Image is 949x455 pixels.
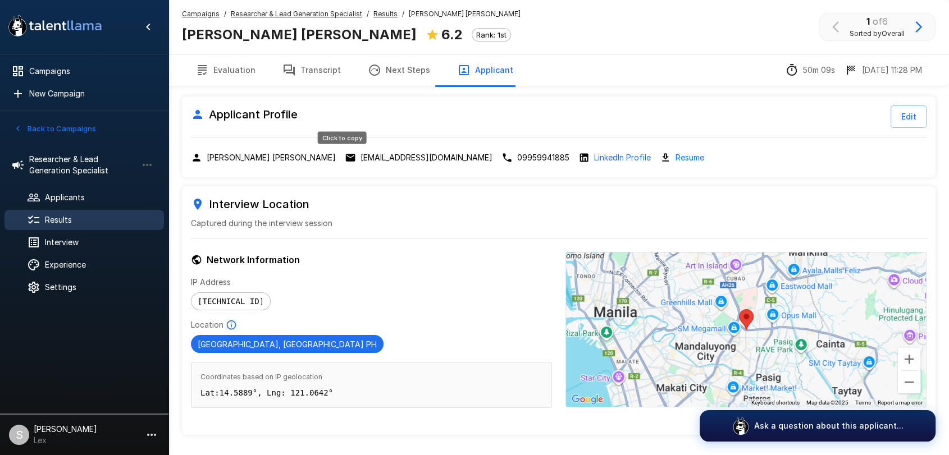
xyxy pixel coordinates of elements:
[200,387,542,398] p: Lat: 14.5889 °, Lng: 121.0642 °
[191,105,298,123] h6: Applicant Profile
[803,65,835,76] p: 50m 09s
[785,63,835,77] div: The time between starting and completing the interview
[191,297,270,306] span: [TECHNICAL_ID]
[367,8,369,20] span: /
[191,152,336,163] div: Click to copy
[318,132,367,144] div: Click to copy
[191,252,552,268] h6: Network Information
[200,371,542,383] span: Coordinates based on IP geolocation
[855,399,871,406] a: Terms (opens in new tab)
[862,65,922,76] p: [DATE] 11:28 PM
[191,339,384,349] span: [GEOGRAPHIC_DATA], [GEOGRAPHIC_DATA] PH
[660,151,704,164] div: Download resume
[700,410,936,442] button: Ask a question about this applicant...
[501,152,569,163] div: Click to copy
[224,8,226,20] span: /
[676,151,704,164] a: Resume
[569,392,606,407] img: Google
[207,152,336,163] p: [PERSON_NAME] [PERSON_NAME]
[191,319,223,330] p: Location
[866,16,870,27] b: 1
[409,8,521,20] span: [PERSON_NAME] [PERSON_NAME]
[345,152,492,163] div: Click to copy
[844,63,922,77] div: The date and time when the interview was completed
[191,277,552,288] p: IP Address
[751,399,800,407] button: Keyboard shortcuts
[754,420,904,431] p: Ask a question about this applicant...
[806,399,848,406] span: Map data ©2025
[361,152,492,163] p: [EMAIL_ADDRESS][DOMAIN_NAME]
[441,26,463,43] b: 6.2
[732,417,750,435] img: logo_glasses@2x.png
[402,8,404,20] span: /
[517,152,569,163] p: 09959941885
[891,105,927,128] button: Edit
[373,10,398,18] u: Results
[231,10,362,18] u: Researcher & Lead Generation Specialist
[578,152,651,163] div: Open LinkedIn profile
[269,54,354,86] button: Transcript
[873,16,888,27] span: of 6
[191,195,927,213] h6: Interview Location
[226,319,237,330] svg: Based on IP Address and not guaranteed to be accurate
[898,371,920,393] button: Zoom out
[594,152,651,163] a: LinkedIn Profile
[182,54,269,86] button: Evaluation
[569,392,606,407] a: Open this area in Google Maps (opens a new window)
[182,26,417,43] b: [PERSON_NAME] [PERSON_NAME]
[182,10,220,18] u: Campaigns
[354,54,444,86] button: Next Steps
[191,218,927,229] p: Captured during the interview session
[472,30,510,39] span: Rank: 1st
[444,54,527,86] button: Applicant
[850,28,905,39] span: Sorted by Overall
[878,399,923,406] a: Report a map error
[898,348,920,370] button: Zoom in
